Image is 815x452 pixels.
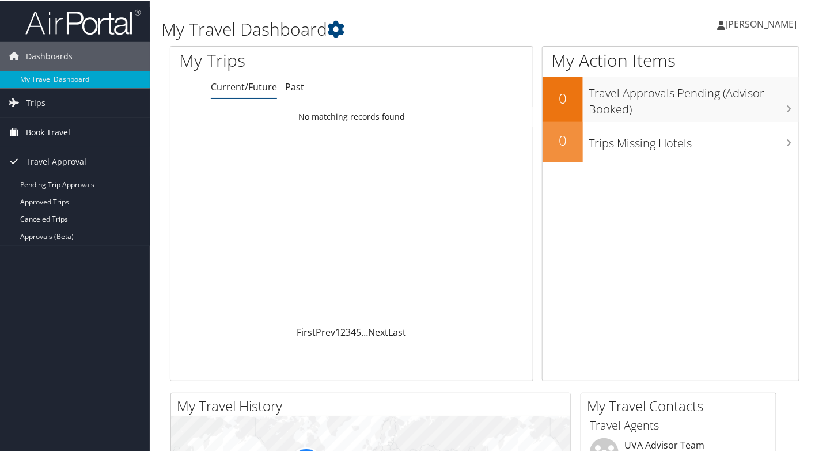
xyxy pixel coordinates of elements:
[543,47,799,71] h1: My Action Items
[543,121,799,161] a: 0Trips Missing Hotels
[161,16,593,40] h1: My Travel Dashboard
[589,128,799,150] h3: Trips Missing Hotels
[589,78,799,116] h3: Travel Approvals Pending (Advisor Booked)
[362,325,369,337] span: …
[346,325,351,337] a: 3
[341,325,346,337] a: 2
[179,47,373,71] h1: My Trips
[543,130,583,149] h2: 0
[170,105,533,126] td: No matching records found
[26,117,70,146] span: Book Travel
[369,325,389,337] a: Next
[543,88,583,107] h2: 0
[285,79,304,92] a: Past
[26,41,73,70] span: Dashboards
[211,79,277,92] a: Current/Future
[351,325,357,337] a: 4
[357,325,362,337] a: 5
[25,7,141,35] img: airportal-logo.png
[316,325,336,337] a: Prev
[336,325,341,337] a: 1
[543,76,799,120] a: 0Travel Approvals Pending (Advisor Booked)
[297,325,316,337] a: First
[587,395,776,415] h2: My Travel Contacts
[177,395,570,415] h2: My Travel History
[590,416,767,432] h3: Travel Agents
[725,17,797,29] span: [PERSON_NAME]
[389,325,407,337] a: Last
[717,6,808,40] a: [PERSON_NAME]
[26,88,46,116] span: Trips
[26,146,86,175] span: Travel Approval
